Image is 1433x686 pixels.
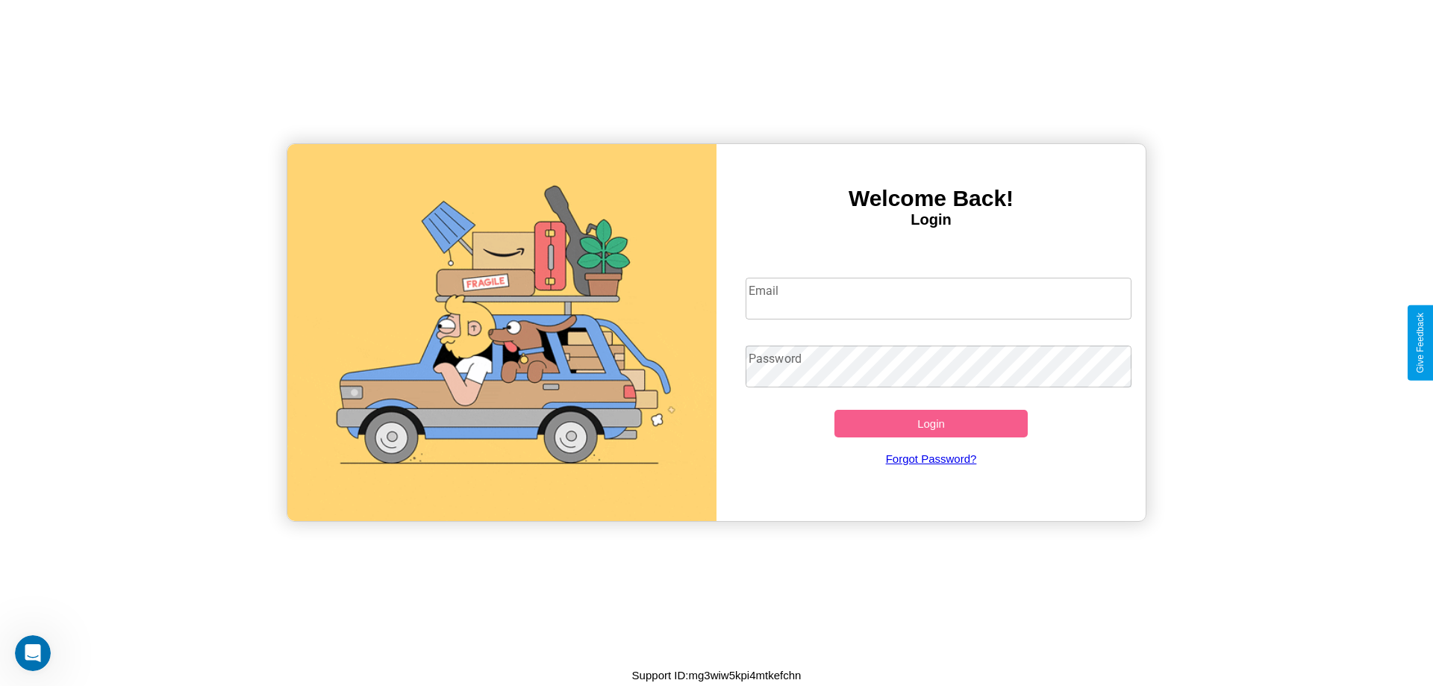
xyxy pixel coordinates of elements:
[716,211,1146,228] h4: Login
[834,410,1028,437] button: Login
[632,665,802,685] p: Support ID: mg3wiw5kpi4mtkefchn
[15,635,51,671] iframe: Intercom live chat
[287,144,716,521] img: gif
[716,186,1146,211] h3: Welcome Back!
[738,437,1125,480] a: Forgot Password?
[1415,313,1426,373] div: Give Feedback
